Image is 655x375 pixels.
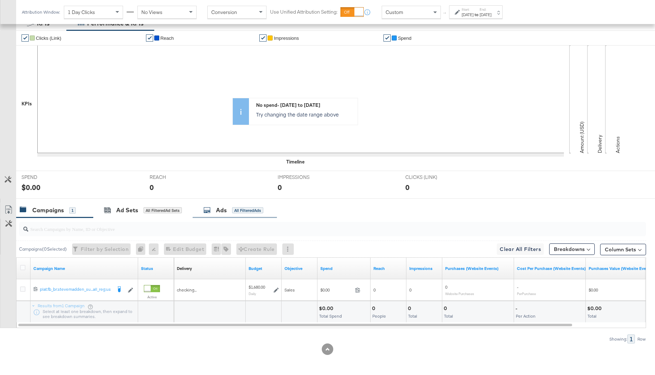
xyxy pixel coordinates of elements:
[515,305,519,312] div: -
[40,286,112,292] div: plat:fb_br:stevemadden_su...all_reg:us
[28,219,589,233] input: Search Campaigns by Name, ID or Objective
[22,174,75,181] span: SPEND
[627,334,635,343] div: 1
[256,111,354,118] p: Try changing the date range above
[609,337,627,342] div: Showing:
[637,337,646,342] div: Row
[144,295,160,299] label: Active
[68,9,95,15] span: 1 Day Clicks
[409,266,439,271] a: The number of times your ad was served. On mobile apps an ad is counted as served the first time ...
[256,102,354,109] div: No spend - [DATE] to [DATE]
[444,305,449,312] div: 0
[319,305,335,312] div: $0.00
[146,34,153,42] a: ✔
[320,266,368,271] a: The total amount spent to date.
[278,174,331,181] span: IMPRESSIONS
[398,35,411,41] span: Spend
[69,207,76,214] div: 1
[274,35,299,41] span: Impressions
[445,284,447,290] span: 0
[259,34,267,42] a: ✔
[33,266,135,271] a: Your campaign name.
[600,244,646,255] button: Column Sets
[22,34,29,42] a: ✔
[405,182,410,193] div: 0
[408,313,417,319] span: Total
[249,291,256,296] sub: Daily
[549,243,595,255] button: Breakdowns
[386,9,403,15] span: Custom
[383,34,391,42] a: ✔
[497,243,544,255] button: Clear All Filters
[444,313,453,319] span: Total
[588,313,597,319] span: Total
[480,7,491,12] label: End:
[19,246,67,252] div: Campaigns ( 0 Selected)
[284,287,295,293] span: Sales
[587,305,604,312] div: $0.00
[232,207,263,214] div: All Filtered Ads
[320,287,352,293] span: $0.00
[270,9,338,15] label: Use Unified Attribution Setting:
[589,266,655,271] a: The total value of the purchase actions tracked by your Custom Audience pixel on your website aft...
[22,182,41,193] div: $0.00
[141,266,171,271] a: Shows the current state of your Ad Campaign.
[22,10,60,15] div: Attribution Window:
[473,12,480,17] strong: to
[405,174,459,181] span: CLICKS (LINK)
[116,206,138,214] div: Ad Sets
[462,7,473,12] label: Start:
[40,286,112,294] a: plat:fb_br:stevemadden_su...all_reg:us
[177,266,192,271] div: Delivery
[442,12,448,15] span: ↑
[284,266,315,271] a: Your campaign's objective.
[216,206,227,214] div: Ads
[517,266,586,271] a: The average cost for each purchase tracked by your Custom Audience pixel on your website after pe...
[32,206,64,214] div: Campaigns
[462,12,473,18] div: [DATE]
[278,182,282,193] div: 0
[517,284,518,290] span: -
[445,266,511,271] a: The number of times a purchase was made tracked by your Custom Audience pixel on your website aft...
[408,305,413,312] div: 0
[211,9,237,15] span: Conversion
[136,243,149,255] div: 0
[409,287,411,293] span: 0
[500,245,541,254] span: Clear All Filters
[143,207,182,214] div: All Filtered Ad Sets
[36,35,61,41] span: Clicks (Link)
[141,9,162,15] span: No Views
[177,287,197,293] span: checking...
[150,182,154,193] div: 0
[517,291,536,296] sub: Per Purchase
[150,174,203,181] span: REACH
[249,284,265,290] div: $1,680.00
[480,12,491,18] div: [DATE]
[372,305,377,312] div: 0
[516,313,536,319] span: Per Action
[373,287,376,293] span: 0
[372,313,386,319] span: People
[589,287,598,293] span: $0.00
[373,266,404,271] a: The number of people your ad was served to.
[445,291,474,296] sub: Website Purchases
[177,266,192,271] a: Reflects the ability of your Ad Campaign to achieve delivery based on ad states, schedule and bud...
[249,266,279,271] a: The maximum amount you're willing to spend on your ads, on average each day or over the lifetime ...
[160,35,174,41] span: Reach
[319,313,342,319] span: Total Spend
